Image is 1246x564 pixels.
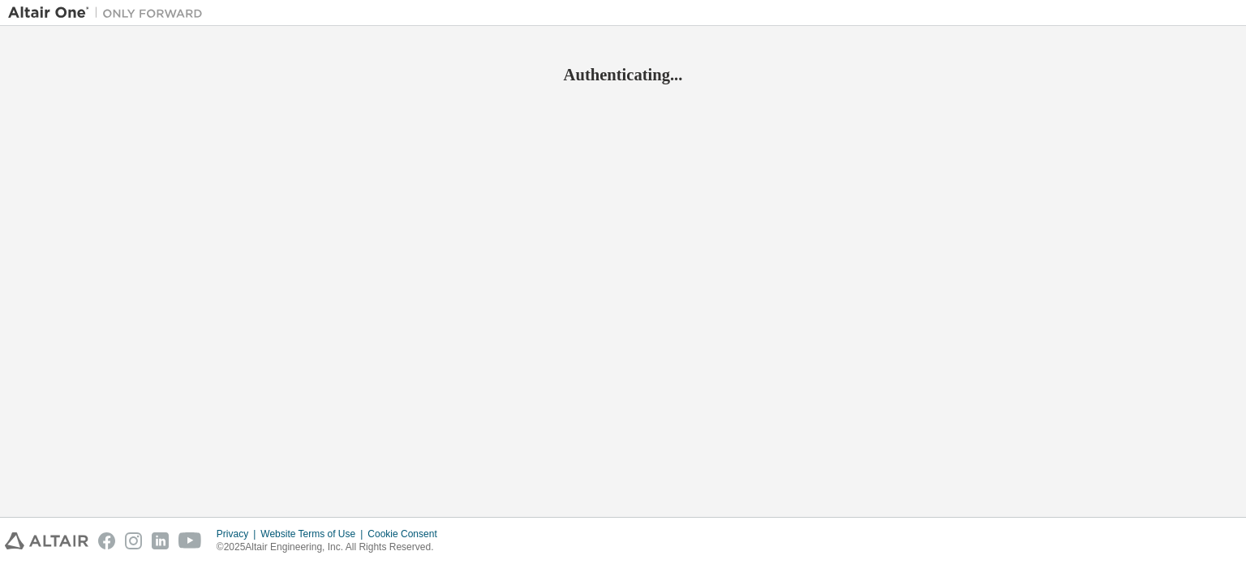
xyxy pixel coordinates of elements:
[98,532,115,549] img: facebook.svg
[178,532,202,549] img: youtube.svg
[5,532,88,549] img: altair_logo.svg
[8,64,1238,85] h2: Authenticating...
[217,540,447,554] p: © 2025 Altair Engineering, Inc. All Rights Reserved.
[217,527,260,540] div: Privacy
[8,5,211,21] img: Altair One
[260,527,367,540] div: Website Terms of Use
[367,527,446,540] div: Cookie Consent
[125,532,142,549] img: instagram.svg
[152,532,169,549] img: linkedin.svg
